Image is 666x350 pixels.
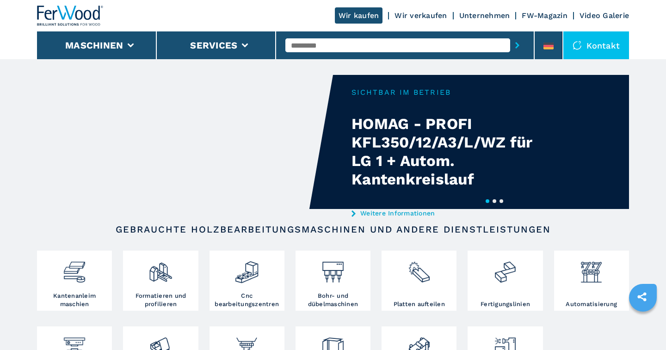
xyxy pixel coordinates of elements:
h3: Kantenanleim maschien [39,292,110,308]
a: Platten aufteilen [382,251,456,311]
a: Bohr- und dübelmaschinen [296,251,370,311]
h3: Bohr- und dübelmaschinen [298,292,368,308]
video: Your browser does not support the video tag. [37,75,333,209]
a: Formatieren und profilieren [123,251,198,311]
button: 1 [486,199,489,203]
h2: Gebrauchte Holzbearbeitungsmaschinen und andere Dienstleistungen [67,224,599,235]
img: centro_di_lavoro_cnc_2.png [234,253,259,284]
img: Ferwood [37,6,104,26]
img: automazione.png [579,253,604,284]
a: Unternehmen [459,11,510,20]
img: squadratrici_2.png [148,253,173,284]
a: Automatisierung [554,251,629,311]
img: bordatrici_1.png [62,253,86,284]
a: sharethis [630,285,654,308]
h3: Platten aufteilen [394,300,445,308]
h3: Formatieren und profilieren [125,292,196,308]
h3: Fertigungslinien [481,300,530,308]
img: sezionatrici_2.png [407,253,432,284]
h3: Cnc bearbeitungszentren [212,292,282,308]
a: Fertigungslinien [468,251,543,311]
a: Wir verkaufen [395,11,447,20]
img: Kontakt [573,41,582,50]
a: Weitere Informationen [351,209,533,217]
a: Cnc bearbeitungszentren [210,251,284,311]
a: Kantenanleim maschien [37,251,112,311]
div: Kontakt [563,31,629,59]
img: linee_di_produzione_2.png [493,253,518,284]
button: 2 [493,199,496,203]
button: submit-button [510,35,524,56]
a: FW-Magazin [522,11,567,20]
button: Services [190,40,237,51]
img: foratrici_inseritrici_2.png [321,253,345,284]
button: Maschinen [65,40,123,51]
h3: Automatisierung [566,300,617,308]
button: 3 [499,199,503,203]
a: Video Galerie [580,11,629,20]
a: Wir kaufen [335,7,383,24]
